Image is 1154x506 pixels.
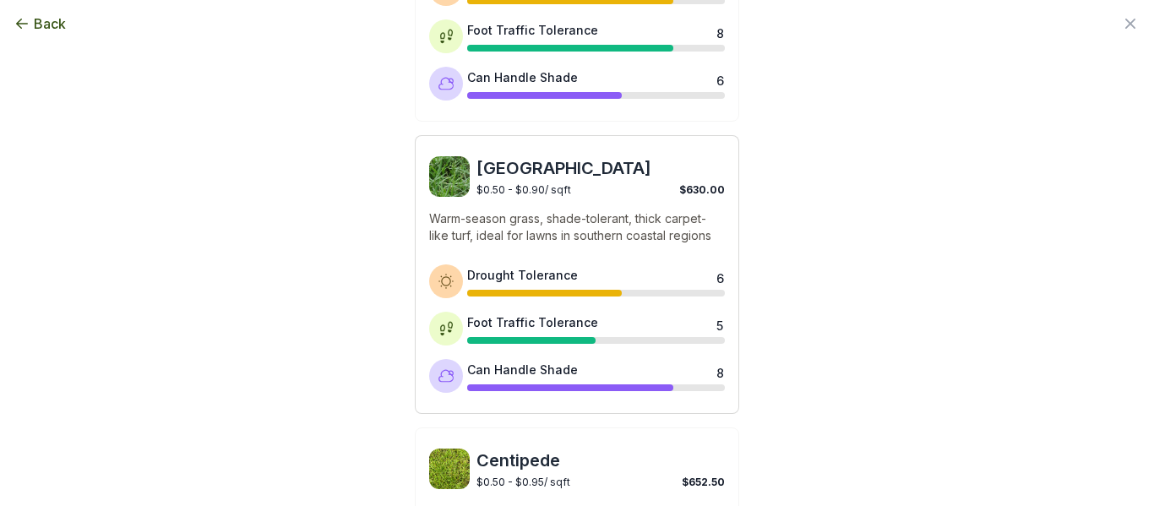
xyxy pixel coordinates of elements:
[467,361,578,378] div: Can Handle Shade
[682,476,725,488] span: $652.50
[716,269,723,283] div: 6
[429,156,470,197] img: St. Augustine sod image
[438,367,455,384] img: Shade tolerance icon
[429,210,725,244] p: Warm-season grass, shade-tolerant, thick carpet-like turf, ideal for lawns in southern coastal re...
[467,68,578,86] div: Can Handle Shade
[14,14,66,34] button: Back
[438,75,455,92] img: Shade tolerance icon
[476,449,725,472] span: Centipede
[476,183,571,196] span: $0.50 - $0.90 / sqft
[716,364,723,378] div: 8
[438,320,455,337] img: Foot traffic tolerance icon
[679,183,725,196] span: $630.00
[467,313,598,331] div: Foot Traffic Tolerance
[476,156,725,180] span: [GEOGRAPHIC_DATA]
[467,266,578,284] div: Drought Tolerance
[476,476,570,488] span: $0.50 - $0.95 / sqft
[438,273,455,290] img: Drought tolerance icon
[716,72,723,85] div: 6
[716,317,723,330] div: 5
[429,449,470,489] img: Centipede sod image
[34,14,66,34] span: Back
